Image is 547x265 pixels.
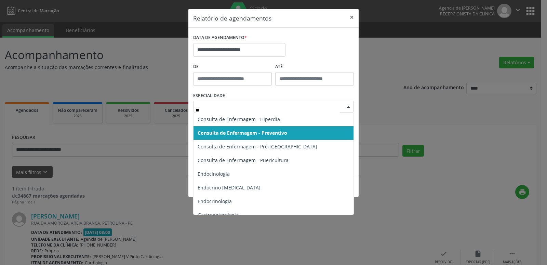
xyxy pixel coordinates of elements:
[198,143,317,150] span: Consulta de Enfermagem - Pré-[GEOGRAPHIC_DATA]
[198,157,289,163] span: Consulta de Enfermagem - Puericultura
[198,184,261,191] span: Endocrino [MEDICAL_DATA]
[198,198,232,204] span: Endocrinologia
[198,130,287,136] span: Consulta de Enfermagem - Preventivo
[345,9,359,26] button: Close
[193,14,271,23] h5: Relatório de agendamentos
[198,212,239,218] span: Gastroenterologia
[198,116,280,122] span: Consulta de Enfermagem - Hiperdia
[275,62,354,72] label: ATÉ
[193,32,247,43] label: DATA DE AGENDAMENTO
[193,91,225,101] label: ESPECIALIDADE
[198,171,230,177] span: Endocinologia
[193,62,272,72] label: De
